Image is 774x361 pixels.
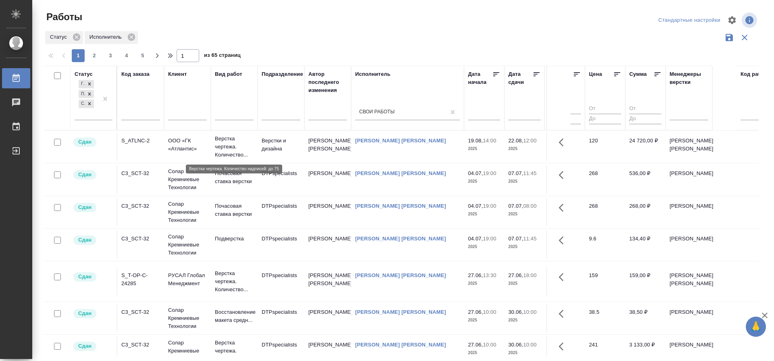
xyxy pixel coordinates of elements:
button: Здесь прячутся важные кнопки [554,231,573,250]
td: [PERSON_NAME] [PERSON_NAME] [304,267,351,296]
td: Верстки и дизайна [258,133,304,161]
div: Менеджер проверил работу исполнителя, передает ее на следующий этап [73,271,112,282]
p: [PERSON_NAME] [670,169,708,177]
span: 5 [136,52,149,60]
p: 2025 [508,177,541,186]
p: РУСАЛ Глобал Менеджмент [168,271,207,288]
span: 3 [104,52,117,60]
span: 🙏 [749,318,763,335]
p: Восстановление макета средн... [215,308,254,324]
button: 5 [136,49,149,62]
p: 2025 [508,280,541,288]
p: 2025 [508,316,541,324]
p: 04.07, [468,236,483,242]
p: Солар Кремниевые Технологии [168,233,207,257]
p: 30.06, [508,309,523,315]
p: 2025 [508,210,541,218]
div: Готов к работе, Подбор, Сдан [78,79,95,89]
td: 268 [585,165,625,194]
p: Сдан [78,309,92,317]
a: [PERSON_NAME] [PERSON_NAME] [355,342,446,348]
p: 07.07, [508,203,523,209]
div: Вид работ [215,70,242,78]
span: Работы [44,10,82,23]
span: из 65 страниц [204,50,241,62]
p: Сдан [78,273,92,281]
p: 10:00 [483,309,496,315]
td: DTPspecialists [258,198,304,226]
div: Подразделение [262,70,303,78]
p: Почасовая ставка верстки [215,202,254,218]
div: Цена [589,70,602,78]
div: Менеджер проверил работу исполнителя, передает ее на следующий этап [73,235,112,246]
p: 27.06, [468,342,483,348]
td: 536,00 ₽ [625,165,666,194]
td: [PERSON_NAME] [304,304,351,332]
span: 2 [88,52,101,60]
p: 12:00 [523,138,537,144]
div: Клиент [168,70,187,78]
td: DTPspecialists [258,304,304,332]
td: 120 [585,133,625,161]
p: 30.06, [508,342,523,348]
div: split button [656,14,722,27]
td: 24 720,00 ₽ [625,133,666,161]
div: S_ATLNC-2 [121,137,160,145]
p: 2025 [468,177,500,186]
p: 2025 [508,349,541,357]
p: 10:00 [523,342,537,348]
td: DTPspecialists [258,231,304,259]
p: 2025 [468,243,500,251]
p: [PERSON_NAME] [670,341,708,349]
p: 27.06, [468,272,483,278]
div: Сдан [79,100,85,108]
td: 159,00 ₽ [625,267,666,296]
div: Код заказа [121,70,150,78]
p: Солар Кремниевые Технологии [168,306,207,330]
p: 07.07, [508,236,523,242]
p: Сдан [78,342,92,350]
p: 2025 [468,280,500,288]
p: 2025 [468,210,500,218]
div: C3_SCT-32 [121,169,160,177]
div: S_T-OP-C-24285 [121,271,160,288]
button: 3 [104,49,117,62]
p: 27.06, [468,309,483,315]
input: От [589,104,621,114]
div: Код работы [741,70,772,78]
td: DTPspecialists [258,165,304,194]
td: 159 [585,267,625,296]
p: 2025 [468,316,500,324]
div: Дата сдачи [508,70,533,86]
p: 14:00 [483,138,496,144]
a: [PERSON_NAME] [PERSON_NAME] [355,309,446,315]
p: [PERSON_NAME] [670,202,708,210]
div: Менеджер проверил работу исполнителя, передает ее на следующий этап [73,308,112,319]
div: Дата начала [468,70,492,86]
button: 4 [120,49,133,62]
button: Здесь прячутся важные кнопки [554,267,573,287]
div: Менеджер проверил работу исполнителя, передает ее на следующий этап [73,137,112,148]
p: Верстка чертежа. Количество... [215,135,254,159]
input: До [629,114,662,124]
p: Сдан [78,138,92,146]
span: 4 [120,52,133,60]
td: 38.5 [585,304,625,332]
button: Сохранить фильтры [722,30,737,45]
a: [PERSON_NAME] [PERSON_NAME] [355,138,446,144]
p: 19:00 [483,203,496,209]
div: Готов к работе [79,80,85,88]
p: 08:00 [523,203,537,209]
div: Готов к работе, Подбор, Сдан [78,89,95,99]
div: Менеджер проверил работу исполнителя, передает ее на следующий этап [73,169,112,180]
p: 04.07, [468,170,483,176]
div: Подбор [79,90,85,98]
p: 19.08, [468,138,483,144]
p: 10:00 [523,309,537,315]
td: DTPspecialists [258,267,304,296]
p: [PERSON_NAME] [670,235,708,243]
div: C3_SCT-32 [121,341,160,349]
td: 14 [545,231,585,259]
td: [PERSON_NAME] [304,231,351,259]
div: C3_SCT-32 [121,308,160,316]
